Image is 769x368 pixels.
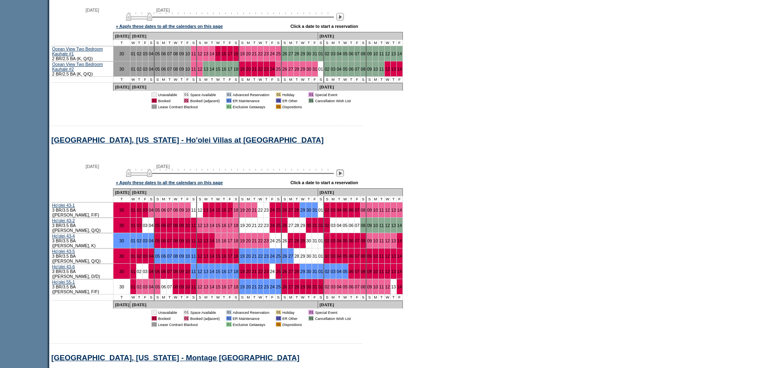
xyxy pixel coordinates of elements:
[210,51,214,56] a: 14
[179,208,184,212] a: 09
[234,238,239,243] a: 18
[367,208,372,212] a: 09
[191,51,196,56] a: 11
[131,223,136,228] a: 01
[252,208,257,212] a: 21
[258,223,263,228] a: 22
[191,238,196,243] a: 11
[391,51,396,56] a: 13
[385,208,390,212] a: 12
[173,269,178,274] a: 08
[367,254,372,259] a: 09
[203,238,208,243] a: 13
[119,254,124,259] a: 30
[228,254,233,259] a: 17
[288,51,293,56] a: 27
[149,223,154,228] a: 04
[246,254,251,259] a: 20
[161,238,166,243] a: 06
[210,67,214,71] a: 14
[119,269,124,274] a: 30
[234,51,239,56] a: 18
[367,238,372,243] a: 09
[367,67,372,71] a: 09
[210,238,214,243] a: 14
[270,51,275,56] a: 24
[367,51,372,56] a: 09
[318,208,323,212] a: 01
[240,223,245,228] a: 19
[397,254,402,259] a: 14
[228,223,233,228] a: 17
[149,269,154,274] a: 04
[197,51,202,56] a: 12
[355,208,360,212] a: 07
[258,238,263,243] a: 22
[258,67,263,71] a: 22
[252,254,257,259] a: 21
[294,208,299,212] a: 28
[258,254,263,259] a: 22
[325,254,329,259] a: 02
[397,51,402,56] a: 14
[185,238,190,243] a: 10
[379,67,384,71] a: 11
[246,208,251,212] a: 20
[385,223,390,228] a: 12
[312,208,317,212] a: 31
[119,223,124,228] a: 30
[52,62,103,71] a: Ocean View Two Bedroom Kauhale #2
[361,254,366,259] a: 08
[276,238,281,243] a: 25
[300,223,305,228] a: 29
[143,269,148,274] a: 03
[306,51,311,56] a: 30
[264,238,269,243] a: 23
[264,67,269,71] a: 23
[337,254,342,259] a: 04
[318,223,323,228] a: 01
[306,67,311,71] a: 30
[216,208,220,212] a: 15
[331,254,335,259] a: 03
[222,254,226,259] a: 16
[137,51,142,56] a: 02
[343,223,348,228] a: 05
[318,254,323,259] a: 01
[131,67,136,71] a: 01
[294,238,299,243] a: 28
[161,67,166,71] a: 06
[197,254,202,259] a: 12
[397,223,402,228] a: 14
[203,223,208,228] a: 13
[336,169,344,177] img: Next
[355,67,360,71] a: 07
[149,254,154,259] a: 04
[137,254,142,259] a: 02
[228,51,233,56] a: 17
[276,51,281,56] a: 25
[391,208,396,212] a: 13
[337,51,342,56] a: 04
[306,208,311,212] a: 30
[173,208,178,212] a: 08
[355,254,360,259] a: 07
[270,254,275,259] a: 24
[343,51,348,56] a: 05
[312,51,317,56] a: 31
[276,223,281,228] a: 25
[264,208,269,212] a: 23
[222,238,226,243] a: 16
[337,238,342,243] a: 04
[179,67,184,71] a: 09
[349,51,354,56] a: 06
[282,238,287,243] a: 26
[131,254,136,259] a: 01
[349,238,354,243] a: 06
[270,67,275,71] a: 24
[240,67,245,71] a: 19
[52,46,103,56] a: Ocean View Two Bedroom Kauhale #1
[52,233,75,238] a: Ho'olei 43-4
[391,223,396,228] a: 13
[373,254,378,259] a: 10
